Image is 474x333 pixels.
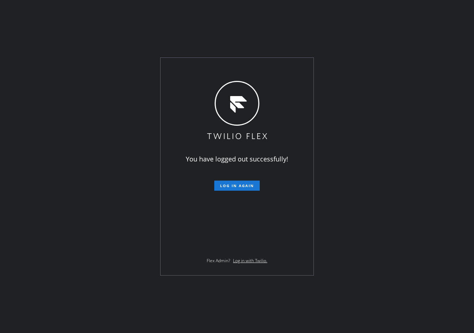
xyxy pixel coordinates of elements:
button: Log in again [214,181,260,191]
span: Flex Admin? [207,258,230,264]
span: Log in again [220,183,254,188]
a: Log in with Twilio. [233,258,267,264]
span: You have logged out successfully! [186,155,288,163]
